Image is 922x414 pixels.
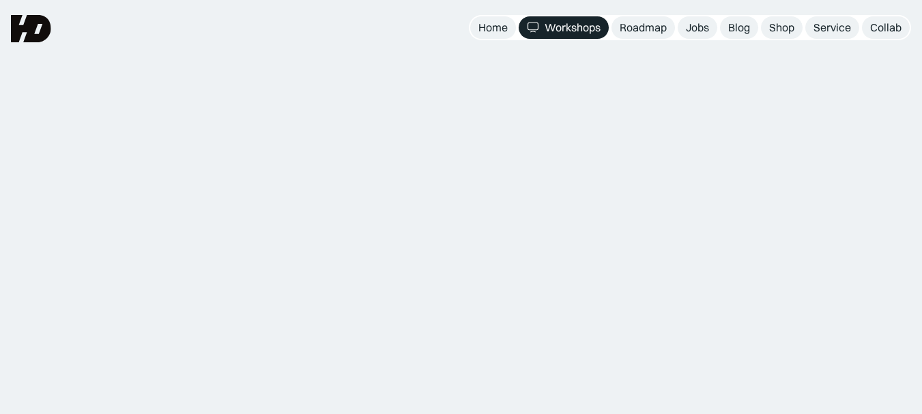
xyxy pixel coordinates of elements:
[478,20,508,35] div: Home
[769,20,794,35] div: Shop
[720,16,758,39] a: Blog
[686,20,709,35] div: Jobs
[470,16,516,39] a: Home
[545,20,601,35] div: Workshops
[611,16,675,39] a: Roadmap
[870,20,902,35] div: Collab
[620,20,667,35] div: Roadmap
[813,20,851,35] div: Service
[805,16,859,39] a: Service
[862,16,910,39] a: Collab
[519,16,609,39] a: Workshops
[761,16,803,39] a: Shop
[678,16,717,39] a: Jobs
[728,20,750,35] div: Blog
